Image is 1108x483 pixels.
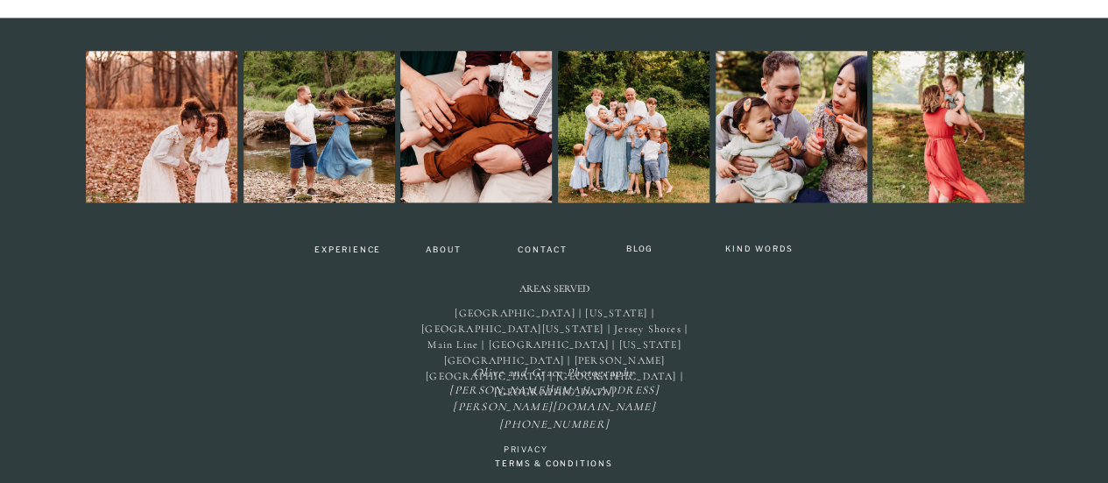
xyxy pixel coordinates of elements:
i: Olive and Grace Photography [PERSON_NAME][EMAIL_ADDRESS][PERSON_NAME][DOMAIN_NAME] [PHONE_NUMBER] [449,366,659,431]
a: Experience [307,245,390,258]
a: TERMS & CONDITIONS [482,458,627,472]
a: About [418,245,469,256]
p: [GEOGRAPHIC_DATA] | [US_STATE] | [GEOGRAPHIC_DATA][US_STATE] | Jersey Shores | Main Line | [GEOGR... [413,305,697,359]
a: Privacy [493,444,558,455]
a: Kind Words [717,245,802,257]
a: BLOG [619,245,661,258]
a: Contact [512,245,575,256]
h2: Areas Served [509,283,600,299]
